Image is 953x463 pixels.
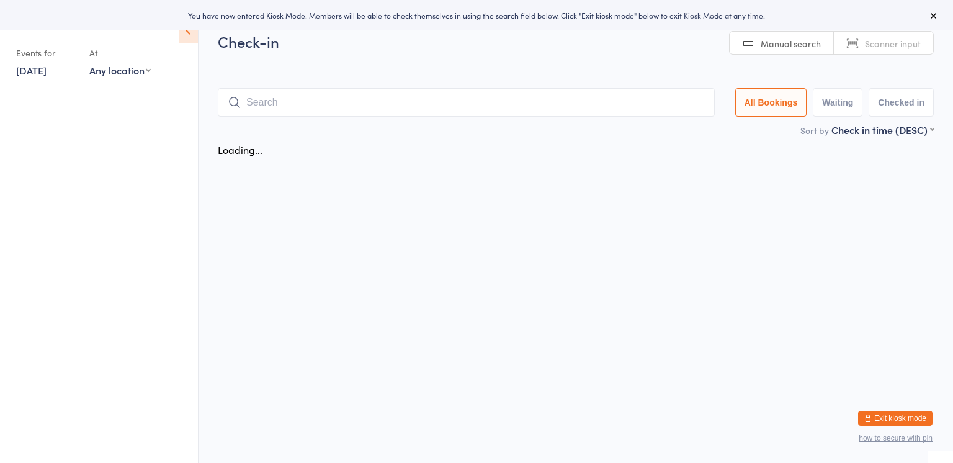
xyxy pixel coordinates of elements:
button: Checked in [869,88,934,117]
a: [DATE] [16,63,47,77]
button: how to secure with pin [859,434,933,443]
span: Scanner input [865,37,921,50]
label: Sort by [800,124,829,137]
div: Any location [89,63,151,77]
div: Loading... [218,143,262,156]
button: Exit kiosk mode [858,411,933,426]
div: At [89,43,151,63]
h2: Check-in [218,31,934,52]
button: All Bookings [735,88,807,117]
input: Search [218,88,715,117]
div: You have now entered Kiosk Mode. Members will be able to check themselves in using the search fie... [20,10,933,20]
span: Manual search [761,37,821,50]
div: Check in time (DESC) [831,123,934,137]
div: Events for [16,43,77,63]
button: Waiting [813,88,862,117]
